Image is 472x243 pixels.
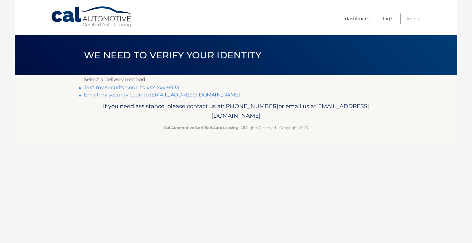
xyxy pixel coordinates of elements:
[51,6,134,28] a: Cal Automotive
[407,14,421,24] a: Logout
[84,84,179,90] a: Text my security code to xxx-xxx-6933
[84,75,388,84] p: Select a delivery method:
[88,101,384,121] p: If you need assistance, please contact us at: or email us at
[88,124,384,131] p: - All Rights Reserved - Copyright 2025
[224,103,278,110] span: [PHONE_NUMBER]
[164,125,238,130] strong: Cal Automotive Certified Auto Leasing
[383,14,393,24] a: FAQ's
[84,49,261,61] span: We need to verify your identity
[345,14,370,24] a: Dashboard
[84,92,240,98] a: Email my security code to [EMAIL_ADDRESS][DOMAIN_NAME]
